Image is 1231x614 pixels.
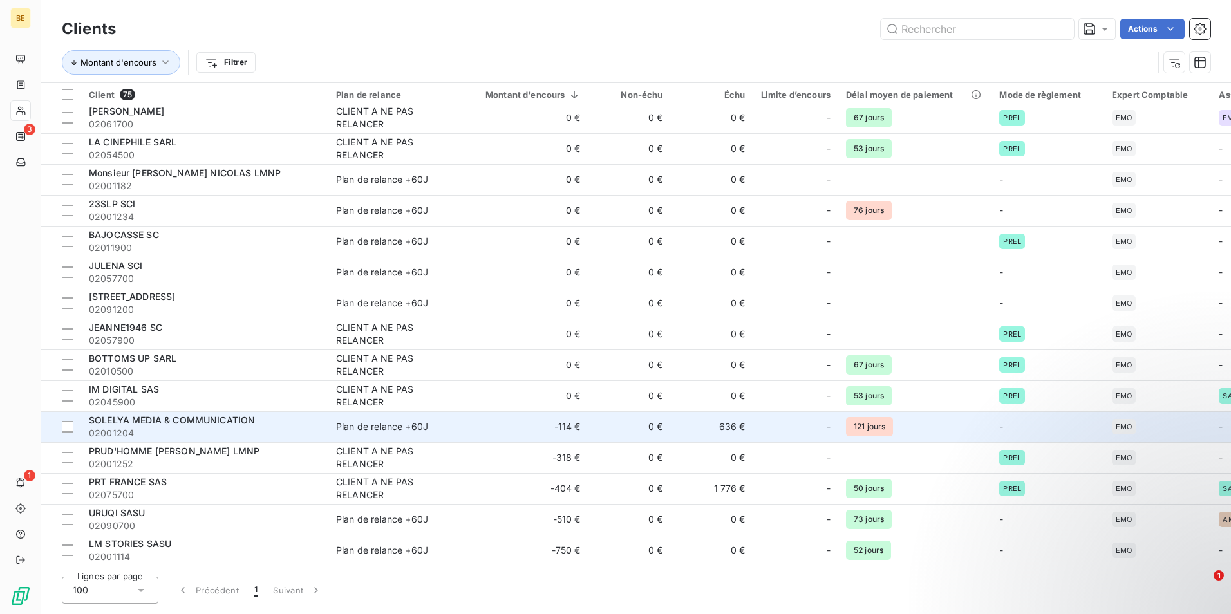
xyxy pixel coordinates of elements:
div: Mode de règlement [999,89,1096,100]
span: 75 [120,89,135,100]
span: - [999,174,1003,185]
span: PREL [1003,145,1021,153]
span: 52 jours [846,541,891,560]
span: 02075700 [89,488,321,501]
span: 02001234 [89,210,321,223]
div: Montant d'encours [470,89,581,100]
span: 53 jours [846,139,892,158]
div: CLIENT A NE PAS RELANCER [336,352,455,378]
span: 50 jours [846,479,892,498]
span: 67 jours [846,355,892,375]
span: - [827,544,831,557]
div: Plan de relance +60J [336,513,428,526]
div: Échu [679,89,746,100]
span: [PERSON_NAME] [89,106,164,116]
button: Suivant [265,577,330,604]
div: Expert Comptable [1112,89,1203,100]
div: CLIENT A NE PAS RELANCER [336,136,455,162]
td: 0 € [588,411,671,442]
span: - [999,297,1003,308]
td: 1 776 € [671,473,753,504]
span: EMO [1116,392,1132,400]
span: Client [89,89,115,100]
iframe: Intercom notifications message [973,489,1231,579]
span: 53 jours [846,386,892,405]
span: EMO [1116,268,1132,276]
span: 02001252 [89,458,321,470]
span: URUQI SASU [89,507,146,518]
span: PREL [1003,114,1021,122]
span: [STREET_ADDRESS] [89,291,175,302]
span: 23SLP SCI [89,198,135,209]
span: 1 [254,584,258,597]
button: 1 [247,577,265,604]
td: 0 € [671,195,753,226]
span: - [999,266,1003,277]
span: - [1219,328,1223,339]
span: - [999,205,1003,216]
td: 0 € [671,380,753,411]
span: - [827,266,831,279]
span: 02001204 [89,427,321,440]
span: - [827,513,831,526]
td: 0 € [588,380,671,411]
button: Filtrer [196,52,256,73]
span: - [827,358,831,371]
span: EMO [1116,361,1132,369]
td: 0 € [462,319,588,349]
div: Plan de relance +60J [336,173,428,186]
td: 0 € [671,226,753,257]
input: Rechercher [881,19,1074,39]
span: - [827,111,831,124]
span: PREL [1003,454,1021,461]
span: 02011900 [89,241,321,254]
td: -510 € [462,504,588,535]
div: BE [10,8,31,28]
span: PREL [1003,237,1021,245]
div: Plan de relance [336,89,455,100]
span: PREL [1003,392,1021,400]
td: 0 € [671,257,753,288]
span: - [1219,452,1223,463]
div: Délai moyen de paiement [846,89,984,100]
span: 02057700 [89,272,321,285]
span: 100 [73,584,88,597]
td: 0 € [671,164,753,195]
span: PRUD'HOMME [PERSON_NAME] LMNP [89,445,259,456]
span: 02054500 [89,149,321,162]
td: 0 € [588,288,671,319]
span: 121 jours [846,417,893,436]
span: - [827,328,831,340]
span: - [827,482,831,495]
td: 0 € [671,349,753,380]
span: Montant d'encours [80,57,156,68]
span: 02010500 [89,365,321,378]
span: EMO [1116,114,1132,122]
div: Plan de relance +60J [336,544,428,557]
div: CLIENT A NE PAS RELANCER [336,321,455,347]
button: Actions [1120,19,1185,39]
div: Plan de relance +60J [336,297,428,310]
td: 0 € [588,349,671,380]
span: - [827,204,831,217]
td: -404 € [462,473,588,504]
td: 0 € [462,133,588,164]
span: 76 jours [846,201,892,220]
span: JEANNE1946 SC [89,322,162,333]
span: - [827,235,831,248]
span: - [827,451,831,464]
button: Précédent [169,577,247,604]
span: 02090700 [89,519,321,532]
button: Montant d'encours [62,50,180,75]
span: 3 [24,124,35,135]
span: - [827,142,831,155]
span: - [1219,174,1223,185]
td: 0 € [462,164,588,195]
span: 02057900 [89,334,321,347]
span: - [1219,359,1223,370]
span: - [1219,143,1223,154]
div: Plan de relance +60J [336,420,428,433]
span: PREL [1003,361,1021,369]
span: - [827,420,831,433]
img: Logo LeanPay [10,586,31,606]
